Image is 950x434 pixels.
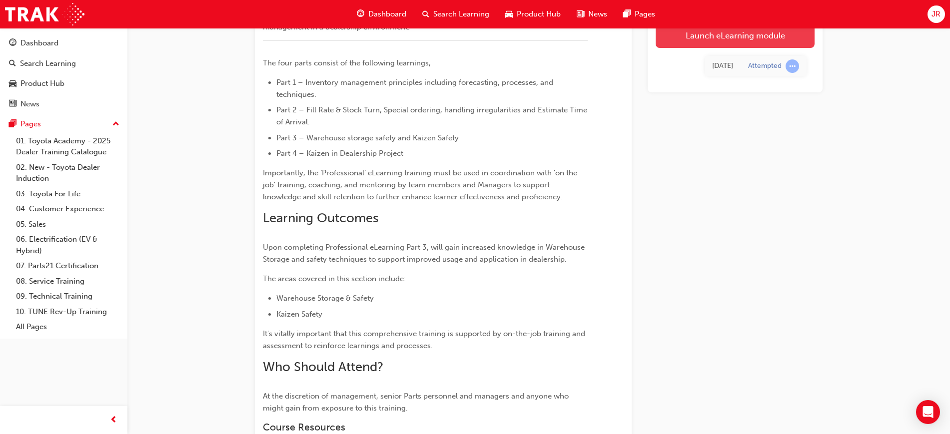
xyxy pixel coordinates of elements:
[928,5,945,23] button: JR
[20,118,41,130] div: Pages
[263,168,579,201] span: Importantly, the ‘Professional’ eLearning training must be used in coordination with 'on the job'...
[20,78,64,89] div: Product Hub
[276,294,374,303] span: Warehouse Storage & Safety
[422,8,429,20] span: search-icon
[786,59,799,73] span: learningRecordVerb_ATTEMPT-icon
[276,310,322,319] span: Kaizen Safety
[5,3,84,25] img: Trak
[263,422,345,433] span: Course Resources
[932,8,941,20] span: JR
[433,8,489,20] span: Search Learning
[588,8,607,20] span: News
[263,274,406,283] span: The areas covered in this section include:
[110,414,117,427] span: prev-icon
[9,120,16,129] span: pages-icon
[577,8,584,20] span: news-icon
[276,78,555,99] span: Part 1 – Inventory management principles including forecasting, processes, and techniques.
[112,118,119,131] span: up-icon
[12,217,123,232] a: 05. Sales
[916,400,940,424] div: Open Intercom Messenger
[20,98,39,110] div: News
[615,4,663,24] a: pages-iconPages
[4,95,123,113] a: News
[12,258,123,274] a: 07. Parts21 Certification
[263,58,431,67] span: The four parts consist of the following learnings,
[12,201,123,217] a: 04. Customer Experience
[276,149,403,158] span: Part 4 – Kaizen in Dealership Project
[12,160,123,186] a: 02. New - Toyota Dealer Induction
[623,8,631,20] span: pages-icon
[569,4,615,24] a: news-iconNews
[4,74,123,93] a: Product Hub
[12,319,123,335] a: All Pages
[505,8,513,20] span: car-icon
[263,10,577,31] span: Each section is designed to provide the knowledge, insights, and process to effective parts manag...
[20,58,76,69] div: Search Learning
[263,329,587,350] span: It's vitally important that this comprehensive training is supported by on-the-job training and a...
[656,23,815,48] a: Launch eLearning module
[12,186,123,202] a: 03. Toyota For Life
[9,100,16,109] span: news-icon
[517,8,561,20] span: Product Hub
[748,61,782,71] div: Attempted
[263,392,571,413] span: At the discretion of management, senior Parts personnel and managers and anyone who might gain fr...
[12,304,123,320] a: 10. TUNE Rev-Up Training
[9,59,16,68] span: search-icon
[635,8,655,20] span: Pages
[12,133,123,160] a: 01. Toyota Academy - 2025 Dealer Training Catalogue
[276,105,589,126] span: Part 2 – Fill Rate & Stock Turn, Special ordering, handling irregularities and Estimate Time of A...
[263,359,383,375] span: Who Should Attend?
[4,34,123,52] a: Dashboard
[9,39,16,48] span: guage-icon
[12,289,123,304] a: 09. Technical Training
[276,133,459,142] span: Part 3 – Warehouse storage safety and Kaizen Safety
[349,4,414,24] a: guage-iconDashboard
[357,8,364,20] span: guage-icon
[20,37,58,49] div: Dashboard
[263,210,378,226] span: Learning Outcomes
[9,79,16,88] span: car-icon
[414,4,497,24] a: search-iconSearch Learning
[4,115,123,133] button: Pages
[12,274,123,289] a: 08. Service Training
[712,60,733,72] div: Wed Aug 27 2025 13:41:07 GMT+1000 (Australian Eastern Standard Time)
[4,54,123,73] a: Search Learning
[497,4,569,24] a: car-iconProduct Hub
[12,232,123,258] a: 06. Electrification (EV & Hybrid)
[4,32,123,115] button: DashboardSearch LearningProduct HubNews
[368,8,406,20] span: Dashboard
[263,243,587,264] span: Upon completing Professional eLearning Part 3, will gain increased knowledge in Warehouse Storage...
